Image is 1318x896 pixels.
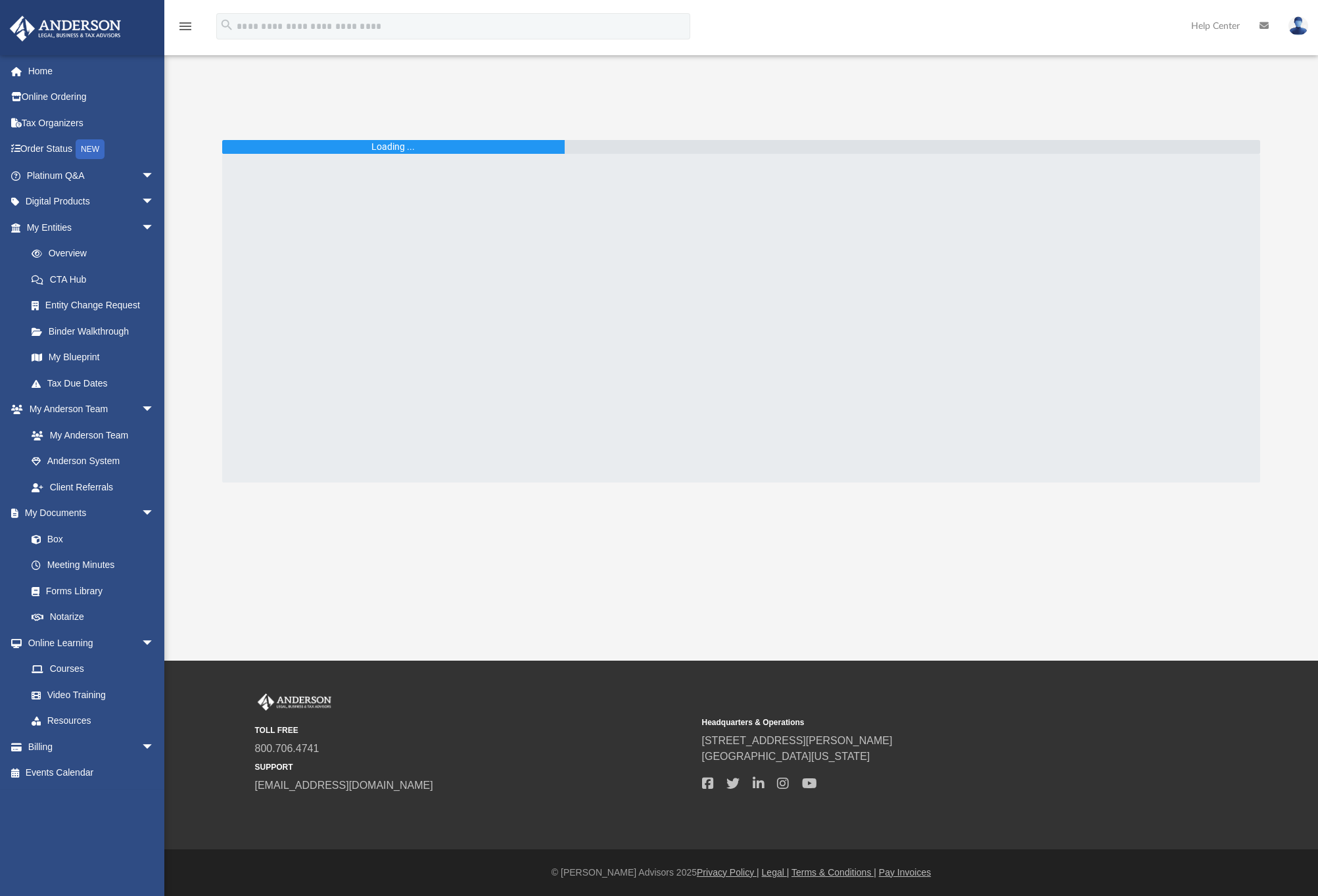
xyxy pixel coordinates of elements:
[9,136,174,163] a: Order StatusNEW
[18,266,174,293] a: CTA Hub
[18,526,161,552] a: Box
[18,318,174,344] a: Binder Walkthrough
[18,682,161,708] a: Video Training
[9,58,174,84] a: Home
[255,743,319,754] a: 800.706.4741
[255,724,693,736] small: TOLL FREE
[177,25,193,34] a: menu
[141,214,168,241] span: arrow_drop_down
[697,867,759,878] a: Privacy Policy |
[9,500,168,527] a: My Documentsarrow_drop_down
[371,140,415,154] div: Loading ...
[9,189,174,215] a: Digital Productsarrow_drop_down
[9,214,174,241] a: My Entitiesarrow_drop_down
[762,867,789,878] a: Legal |
[1288,16,1308,35] img: User Pic
[141,396,168,423] span: arrow_drop_down
[18,474,168,500] a: Client Referrals
[9,162,174,189] a: Platinum Q&Aarrow_drop_down
[702,717,1140,728] small: Headquarters & Operations
[18,604,168,630] a: Notarize
[702,751,870,762] a: [GEOGRAPHIC_DATA][US_STATE]
[879,867,931,878] a: Pay Invoices
[177,18,193,34] i: menu
[18,708,168,734] a: Resources
[255,780,433,791] a: [EMAIL_ADDRESS][DOMAIN_NAME]
[141,734,168,761] span: arrow_drop_down
[76,139,105,159] div: NEW
[18,448,168,475] a: Anderson System
[6,16,125,41] img: Anderson Advisors Platinum Portal
[18,422,161,448] a: My Anderson Team
[18,656,168,682] a: Courses
[18,293,174,319] a: Entity Change Request
[18,241,174,267] a: Overview
[9,630,168,656] a: Online Learningarrow_drop_down
[141,162,168,189] span: arrow_drop_down
[791,867,876,878] a: Terms & Conditions |
[255,694,334,711] img: Anderson Advisors Platinum Portal
[18,344,168,371] a: My Blueprint
[255,761,693,773] small: SUPPORT
[141,189,168,216] span: arrow_drop_down
[141,630,168,657] span: arrow_drop_down
[9,760,174,786] a: Events Calendar
[9,110,174,136] a: Tax Organizers
[9,84,174,110] a: Online Ordering
[18,578,161,604] a: Forms Library
[220,18,234,32] i: search
[164,866,1318,880] div: © [PERSON_NAME] Advisors 2025
[18,370,174,396] a: Tax Due Dates
[141,500,168,527] span: arrow_drop_down
[702,735,893,746] a: [STREET_ADDRESS][PERSON_NAME]
[18,552,168,578] a: Meeting Minutes
[9,396,168,423] a: My Anderson Teamarrow_drop_down
[9,734,174,760] a: Billingarrow_drop_down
